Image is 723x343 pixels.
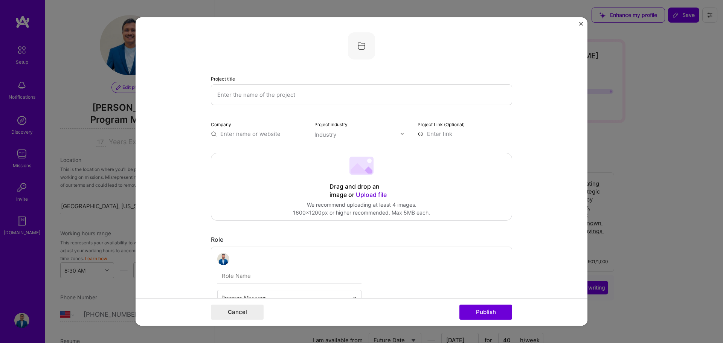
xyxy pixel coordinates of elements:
[314,122,348,127] label: Project industry
[217,268,361,284] input: Role Name
[211,153,512,221] div: Drag and drop an image or Upload fileWe recommend uploading at least 4 images.1600x1200px or high...
[418,130,512,138] input: Enter link
[314,131,336,139] div: Industry
[329,183,394,199] div: Drag and drop an image or
[459,305,512,320] button: Publish
[211,130,305,138] input: Enter name or website
[211,122,231,127] label: Company
[418,122,465,127] label: Project Link (Optional)
[400,131,404,136] img: drop icon
[348,32,375,59] img: Company logo
[211,84,512,105] input: Enter the name of the project
[211,305,264,320] button: Cancel
[579,22,583,30] button: Close
[293,209,430,216] div: 1600x1200px or higher recommended. Max 5MB each.
[211,76,235,82] label: Project title
[356,191,387,198] span: Upload file
[211,236,512,244] div: Role
[293,201,430,209] div: We recommend uploading at least 4 images.
[352,295,357,300] img: drop icon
